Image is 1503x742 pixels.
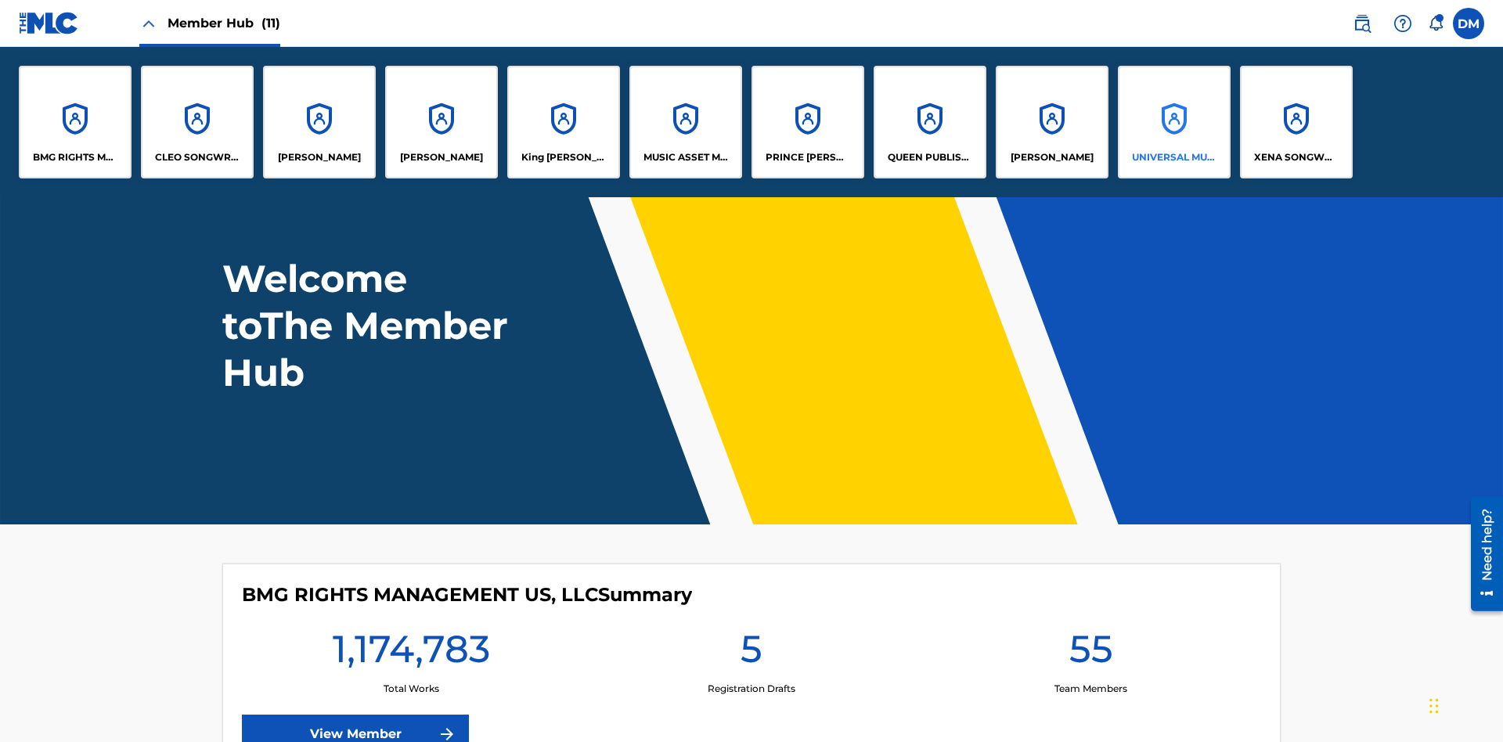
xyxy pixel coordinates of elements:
p: XENA SONGWRITER [1254,150,1339,164]
p: CLEO SONGWRITER [155,150,240,164]
div: Notifications [1428,16,1444,31]
p: Team Members [1054,682,1127,696]
a: Accounts[PERSON_NAME] [385,66,498,178]
p: BMG RIGHTS MANAGEMENT US, LLC [33,150,118,164]
h1: 55 [1069,625,1113,682]
h1: 5 [741,625,762,682]
span: (11) [261,16,280,31]
a: AccountsUNIVERSAL MUSIC PUB GROUP [1118,66,1231,178]
a: AccountsXENA SONGWRITER [1240,66,1353,178]
p: ELVIS COSTELLO [278,150,361,164]
p: QUEEN PUBLISHA [888,150,973,164]
span: Member Hub [168,14,280,32]
a: AccountsCLEO SONGWRITER [141,66,254,178]
a: AccountsMUSIC ASSET MANAGEMENT (MAM) [629,66,742,178]
img: Close [139,14,158,33]
h1: Welcome to The Member Hub [222,255,515,396]
div: User Menu [1453,8,1484,39]
p: King McTesterson [521,150,607,164]
h4: BMG RIGHTS MANAGEMENT US, LLC [242,583,692,607]
h1: 1,174,783 [333,625,490,682]
div: Help [1387,8,1418,39]
a: AccountsBMG RIGHTS MANAGEMENT US, LLC [19,66,132,178]
a: AccountsQUEEN PUBLISHA [874,66,986,178]
img: help [1393,14,1412,33]
a: AccountsPRINCE [PERSON_NAME] [751,66,864,178]
a: Accounts[PERSON_NAME] [996,66,1108,178]
p: EYAMA MCSINGER [400,150,483,164]
iframe: Chat Widget [1425,667,1503,742]
p: UNIVERSAL MUSIC PUB GROUP [1132,150,1217,164]
p: PRINCE MCTESTERSON [766,150,851,164]
a: Public Search [1346,8,1378,39]
p: Registration Drafts [708,682,795,696]
p: MUSIC ASSET MANAGEMENT (MAM) [643,150,729,164]
p: Total Works [384,682,439,696]
img: search [1353,14,1371,33]
iframe: Resource Center [1459,491,1503,619]
div: Drag [1429,683,1439,729]
a: Accounts[PERSON_NAME] [263,66,376,178]
a: AccountsKing [PERSON_NAME] [507,66,620,178]
p: RONALD MCTESTERSON [1011,150,1094,164]
img: MLC Logo [19,12,79,34]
